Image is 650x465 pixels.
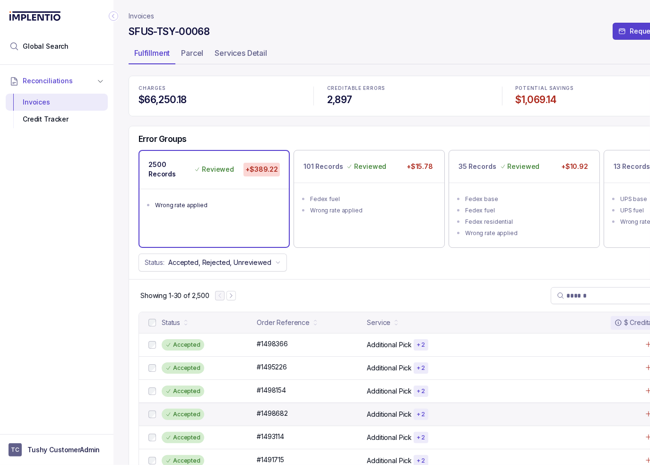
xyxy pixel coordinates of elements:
[226,291,236,300] button: Next Page
[303,162,343,171] p: 101 Records
[416,364,425,372] p: + 2
[367,386,412,396] p: Additional Pick
[327,93,489,106] h4: 2,897
[139,134,187,144] h5: Error Groups
[181,47,203,59] p: Parcel
[202,165,234,174] p: Reviewed
[459,162,496,171] p: 35 Records
[310,194,434,204] div: Fedex fuel
[13,94,100,111] div: Invoices
[162,409,204,420] div: Accepted
[148,387,156,395] input: checkbox-checkbox
[129,11,154,21] nav: breadcrumb
[168,258,271,267] p: Accepted, Rejected, Unreviewed
[148,434,156,441] input: checkbox-checkbox
[559,160,590,173] p: +$10.92
[367,433,412,442] p: Additional Pick
[405,160,435,173] p: +$15.78
[23,76,73,86] span: Reconciliations
[162,362,204,374] div: Accepted
[465,206,589,215] div: Fedex fuel
[257,318,310,327] div: Order Reference
[614,162,650,171] p: 13 Records
[257,432,284,441] p: #1493114
[257,386,286,395] p: #1498154
[162,386,204,397] div: Accepted
[416,457,425,465] p: + 2
[209,45,273,64] li: Tab Services Detail
[257,339,288,349] p: #1498366
[139,86,300,91] p: CHARGES
[148,319,156,326] input: checkbox-checkbox
[129,11,154,21] a: Invoices
[155,201,279,210] div: Wrong rate applied
[148,160,191,179] p: 2500 Records
[9,443,22,456] span: User initials
[145,258,165,267] p: Status:
[416,434,425,441] p: + 2
[327,86,489,91] p: CREDITABLE ERRORS
[354,162,386,171] p: Reviewed
[139,93,300,106] h4: $66,250.18
[148,341,156,349] input: checkbox-checkbox
[13,111,100,128] div: Credit Tracker
[367,363,412,373] p: Additional Pick
[162,432,204,443] div: Accepted
[162,339,204,351] div: Accepted
[148,364,156,372] input: checkbox-checkbox
[257,455,284,465] p: #1491715
[162,318,180,327] div: Status
[416,341,425,349] p: + 2
[416,387,425,395] p: + 2
[243,163,280,176] p: +$389.22
[257,409,288,418] p: #1498682
[139,254,287,272] button: Status:Accepted, Rejected, Unreviewed
[108,10,119,22] div: Collapse Icon
[27,445,100,455] p: Tushy CustomerAdmin
[129,45,175,64] li: Tab Fulfillment
[416,411,425,418] p: + 2
[465,217,589,227] div: Fedex residential
[257,362,287,372] p: #1495226
[129,25,209,38] h4: SFUS-TSY-00068
[175,45,209,64] li: Tab Parcel
[367,340,412,350] p: Additional Pick
[367,410,412,419] p: Additional Pick
[140,291,209,300] div: Remaining page entries
[215,47,267,59] p: Services Detail
[310,206,434,215] div: Wrong rate applied
[6,92,108,130] div: Reconciliations
[367,318,390,327] div: Service
[9,443,105,456] button: User initialsTushy CustomerAdmin
[508,162,540,171] p: Reviewed
[23,42,69,51] span: Global Search
[148,411,156,418] input: checkbox-checkbox
[6,70,108,91] button: Reconciliations
[140,291,209,300] p: Showing 1-30 of 2,500
[134,47,170,59] p: Fulfillment
[465,228,589,238] div: Wrong rate applied
[148,457,156,465] input: checkbox-checkbox
[465,194,589,204] div: Fedex base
